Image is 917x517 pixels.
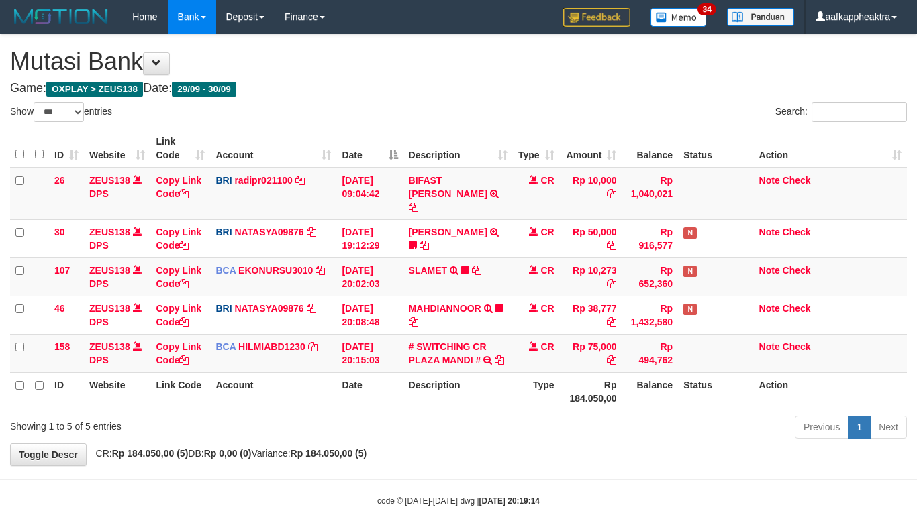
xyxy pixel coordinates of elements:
[84,219,150,257] td: DPS
[409,175,487,199] a: BIFAST [PERSON_NAME]
[10,443,87,466] a: Toggle Descr
[540,175,554,186] span: CR
[409,265,448,276] a: SLAMET
[409,227,487,237] a: [PERSON_NAME]
[49,129,84,168] th: ID: activate to sort column ascending
[783,175,811,186] a: Check
[215,341,236,352] span: BCA
[54,303,65,314] span: 46
[759,265,780,276] a: Note
[112,448,189,459] strong: Rp 184.050,00 (5)
[89,341,130,352] a: ZEUS138
[472,265,481,276] a: Copy SLAMET to clipboard
[336,372,403,410] th: Date
[156,265,201,289] a: Copy Link Code
[291,448,367,459] strong: Rp 184.050,00 (5)
[622,257,678,296] td: Rp 652,360
[607,317,616,327] a: Copy Rp 38,777 to clipboard
[84,334,150,372] td: DPS
[84,257,150,296] td: DPS
[759,227,780,237] a: Note
[215,227,232,237] span: BRI
[234,227,303,237] a: NATASYA09876
[560,296,622,334] td: Rp 38,777
[420,240,429,251] a: Copy DANA ARIFRAHMATPR to clipboard
[540,265,554,276] span: CR
[560,219,622,257] td: Rp 50,000
[409,303,481,314] a: MAHDIANNOOR
[156,175,201,199] a: Copy Link Code
[215,175,232,186] span: BRI
[759,175,780,186] a: Note
[650,8,707,27] img: Button%20Memo.svg
[783,227,811,237] a: Check
[479,496,540,506] strong: [DATE] 20:19:14
[54,175,65,186] span: 26
[150,129,210,168] th: Link Code: activate to sort column ascending
[49,372,84,410] th: ID
[540,303,554,314] span: CR
[678,372,753,410] th: Status
[215,303,232,314] span: BRI
[336,296,403,334] td: [DATE] 20:08:48
[89,175,130,186] a: ZEUS138
[513,129,560,168] th: Type: activate to sort column ascending
[10,7,112,27] img: MOTION_logo.png
[622,334,678,372] td: Rp 494,762
[210,372,336,410] th: Account
[89,448,367,459] span: CR: DB: Variance:
[607,240,616,251] a: Copy Rp 50,000 to clipboard
[622,219,678,257] td: Rp 916,577
[10,414,372,433] div: Showing 1 to 5 of 5 entries
[563,8,630,27] img: Feedback.jpg
[84,296,150,334] td: DPS
[84,372,150,410] th: Website
[403,372,513,410] th: Description
[727,8,794,26] img: panduan.png
[34,102,84,122] select: Showentries
[336,257,403,296] td: [DATE] 20:02:03
[84,129,150,168] th: Website: activate to sort column ascending
[495,355,504,365] a: Copy # SWITCHING CR PLAZA MANDI # to clipboard
[683,227,697,239] span: Has Note
[336,168,403,220] td: [DATE] 09:04:42
[848,416,871,439] a: 1
[754,372,907,410] th: Action
[560,372,622,410] th: Rp 184.050,00
[607,188,616,199] a: Copy Rp 10,000 to clipboard
[234,175,292,186] a: radipr021100
[409,317,418,327] a: Copy MAHDIANNOOR to clipboard
[540,341,554,352] span: CR
[678,129,753,168] th: Status
[622,296,678,334] td: Rp 1,432,580
[607,355,616,365] a: Copy Rp 75,000 to clipboard
[513,372,560,410] th: Type
[336,334,403,372] td: [DATE] 20:15:03
[89,265,130,276] a: ZEUS138
[210,129,336,168] th: Account: activate to sort column ascending
[10,48,907,75] h1: Mutasi Bank
[156,341,201,365] a: Copy Link Code
[377,496,540,506] small: code © [DATE]-[DATE] dwg |
[89,303,130,314] a: ZEUS138
[156,303,201,327] a: Copy Link Code
[307,303,316,314] a: Copy NATASYA09876 to clipboard
[622,168,678,220] td: Rp 1,040,021
[697,3,716,15] span: 34
[238,341,305,352] a: HILMIABD1230
[759,341,780,352] a: Note
[295,175,305,186] a: Copy radipr021100 to clipboard
[683,266,697,277] span: Has Note
[215,265,236,276] span: BCA
[560,257,622,296] td: Rp 10,273
[89,227,130,237] a: ZEUS138
[307,227,316,237] a: Copy NATASYA09876 to clipboard
[540,227,554,237] span: CR
[172,82,236,97] span: 29/09 - 30/09
[54,265,70,276] span: 107
[10,82,907,95] h4: Game: Date:
[812,102,907,122] input: Search:
[46,82,143,97] span: OXPLAY > ZEUS138
[84,168,150,220] td: DPS
[156,227,201,251] a: Copy Link Code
